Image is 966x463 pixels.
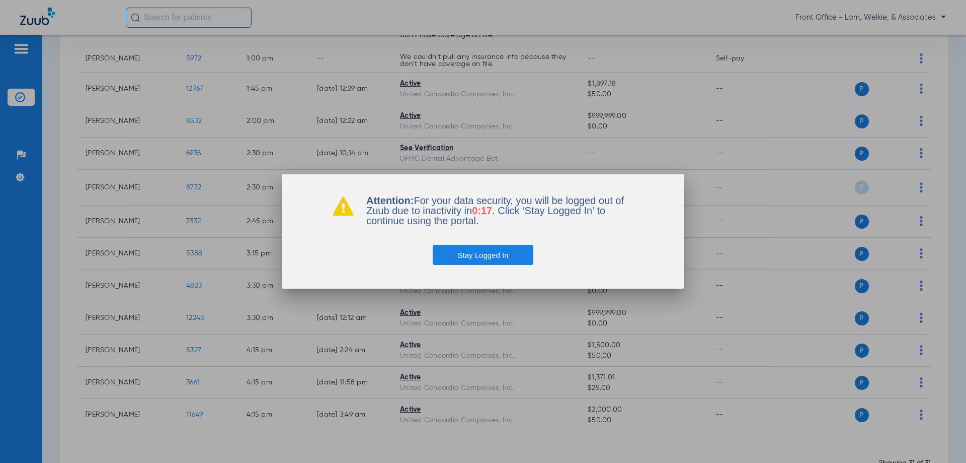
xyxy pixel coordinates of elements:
[916,415,966,463] iframe: Chat Widget
[366,195,634,226] p: For your data security, you will be logged out of Zuub due to inactivity in . Click ‘Stay Logged ...
[332,195,354,216] img: warning
[366,195,414,206] b: Attention:
[472,205,492,216] span: 0:17
[433,245,534,265] button: Stay Logged In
